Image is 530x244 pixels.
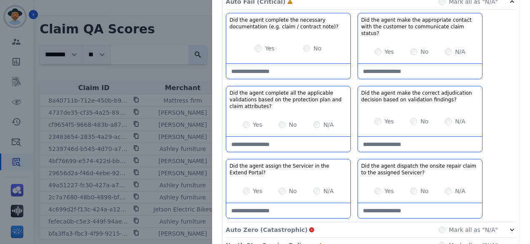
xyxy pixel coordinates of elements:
label: No [420,117,428,126]
h3: Did the agent assign the Servicer in the Extend Portal? [230,163,347,176]
label: N/A [323,121,334,129]
h3: Did the agent complete all the applicable validations based on the protection plan and claim attr... [230,90,347,110]
label: Yes [253,121,262,129]
label: No [289,187,297,195]
label: N/A [455,187,465,195]
label: Yes [253,187,262,195]
label: No [420,48,428,56]
label: N/A [455,48,465,56]
label: Yes [265,44,275,53]
p: Auto Zero (Catastrophic) [226,226,307,234]
h3: Did the agent complete the necessary documentation (e.g. claim / contract note)? [230,17,347,30]
label: Mark all as "N/A" [449,226,498,234]
label: No [313,44,321,53]
label: No [420,187,428,195]
h3: Did the agent make the appropriate contact with the customer to communicate claim status? [361,17,479,37]
h3: Did the agent dispatch the onsite repair claim to the assigned Servicer? [361,163,479,176]
label: N/A [323,187,334,195]
label: Yes [385,117,394,126]
label: No [289,121,297,129]
h3: Did the agent make the correct adjudication decision based on validation findings? [361,90,479,103]
label: Yes [385,187,394,195]
label: N/A [455,117,465,126]
label: Yes [385,48,394,56]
